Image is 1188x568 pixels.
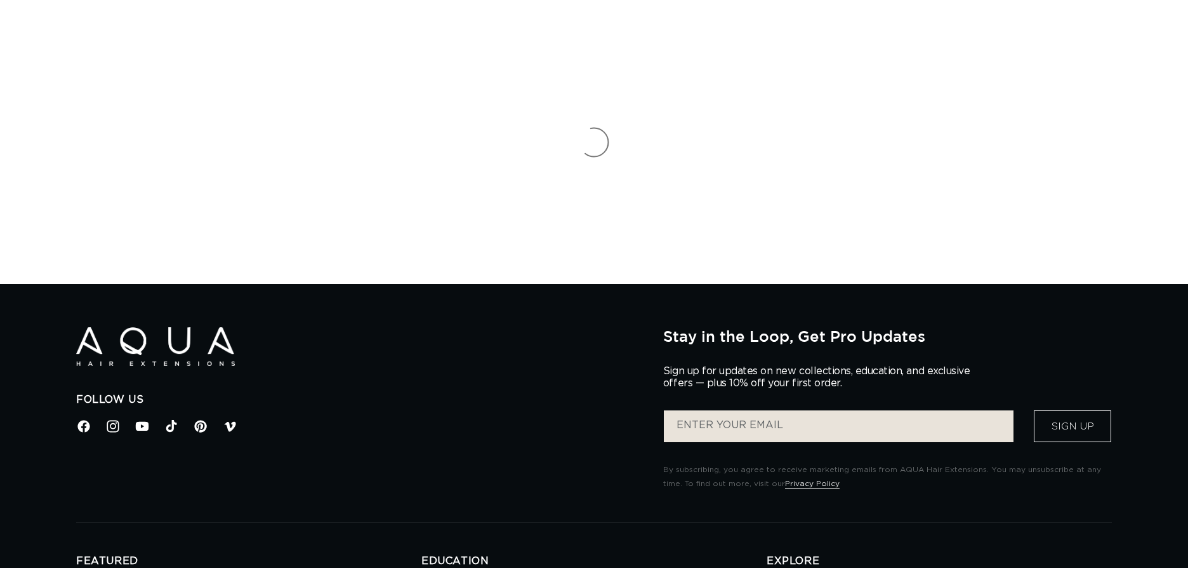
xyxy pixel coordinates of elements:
button: Sign Up [1034,410,1111,442]
h2: EDUCATION [421,555,767,568]
img: Aqua Hair Extensions [76,327,235,366]
h2: Stay in the Loop, Get Pro Updates [663,327,1112,345]
h2: EXPLORE [767,555,1112,568]
p: Sign up for updates on new collections, education, and exclusive offers — plus 10% off your first... [663,365,980,389]
a: Privacy Policy [785,480,840,487]
h2: Follow Us [76,393,644,407]
input: ENTER YOUR EMAIL [664,410,1013,442]
h2: FEATURED [76,555,421,568]
p: By subscribing, you agree to receive marketing emails from AQUA Hair Extensions. You may unsubscr... [663,463,1112,490]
